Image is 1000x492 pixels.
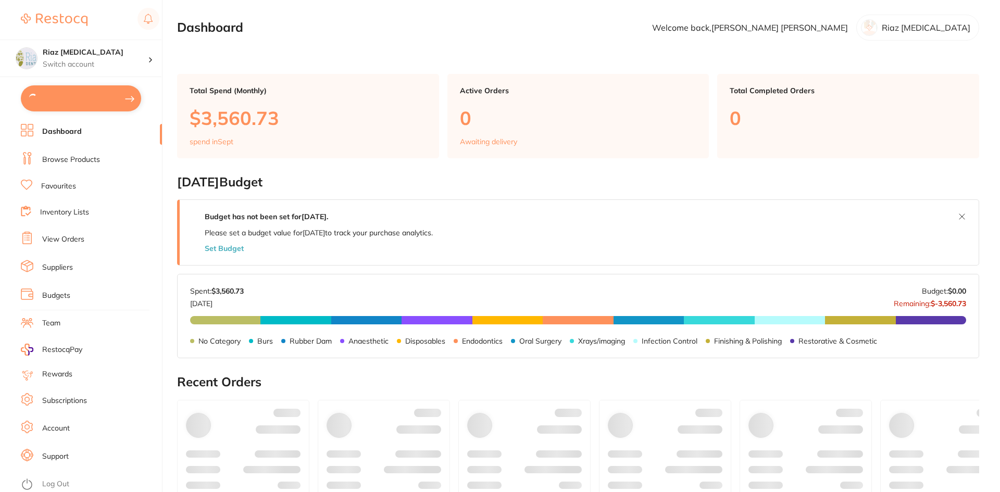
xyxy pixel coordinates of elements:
[211,286,244,296] strong: $3,560.73
[42,155,100,165] a: Browse Products
[177,375,979,389] h2: Recent Orders
[257,337,273,345] p: Burs
[447,74,709,158] a: Active Orders0Awaiting delivery
[931,299,966,308] strong: $-3,560.73
[882,23,970,32] p: Riaz [MEDICAL_DATA]
[42,451,69,462] a: Support
[894,295,966,308] p: Remaining:
[42,479,69,489] a: Log Out
[43,59,148,70] p: Switch account
[42,318,60,329] a: Team
[519,337,561,345] p: Oral Surgery
[42,262,73,273] a: Suppliers
[462,337,503,345] p: Endodontics
[21,8,87,32] a: Restocq Logo
[730,107,967,129] p: 0
[205,212,328,221] strong: Budget has not been set for [DATE] .
[42,369,72,380] a: Rewards
[42,396,87,406] a: Subscriptions
[652,23,848,32] p: Welcome back, [PERSON_NAME] [PERSON_NAME]
[198,337,241,345] p: No Category
[177,175,979,190] h2: [DATE] Budget
[42,423,70,434] a: Account
[190,86,427,95] p: Total Spend (Monthly)
[190,137,233,146] p: spend in Sept
[177,20,243,35] h2: Dashboard
[798,337,877,345] p: Restorative & Cosmetic
[405,337,445,345] p: Disposables
[460,107,697,129] p: 0
[290,337,332,345] p: Rubber Dam
[205,229,433,237] p: Please set a budget value for [DATE] to track your purchase analytics.
[190,287,244,295] p: Spent:
[190,295,244,308] p: [DATE]
[730,86,967,95] p: Total Completed Orders
[460,137,517,146] p: Awaiting delivery
[42,345,82,355] span: RestocqPay
[21,344,82,356] a: RestocqPay
[190,107,427,129] p: $3,560.73
[42,127,82,137] a: Dashboard
[714,337,782,345] p: Finishing & Polishing
[177,74,439,158] a: Total Spend (Monthly)$3,560.73spend inSept
[348,337,389,345] p: Anaesthetic
[21,14,87,26] img: Restocq Logo
[948,286,966,296] strong: $0.00
[42,291,70,301] a: Budgets
[922,287,966,295] p: Budget:
[42,234,84,245] a: View Orders
[717,74,979,158] a: Total Completed Orders0
[460,86,697,95] p: Active Orders
[205,244,244,253] button: Set Budget
[642,337,697,345] p: Infection Control
[40,207,89,218] a: Inventory Lists
[21,344,33,356] img: RestocqPay
[43,47,148,58] h4: Riaz Dental Surgery
[578,337,625,345] p: Xrays/imaging
[41,181,76,192] a: Favourites
[16,48,37,69] img: Riaz Dental Surgery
